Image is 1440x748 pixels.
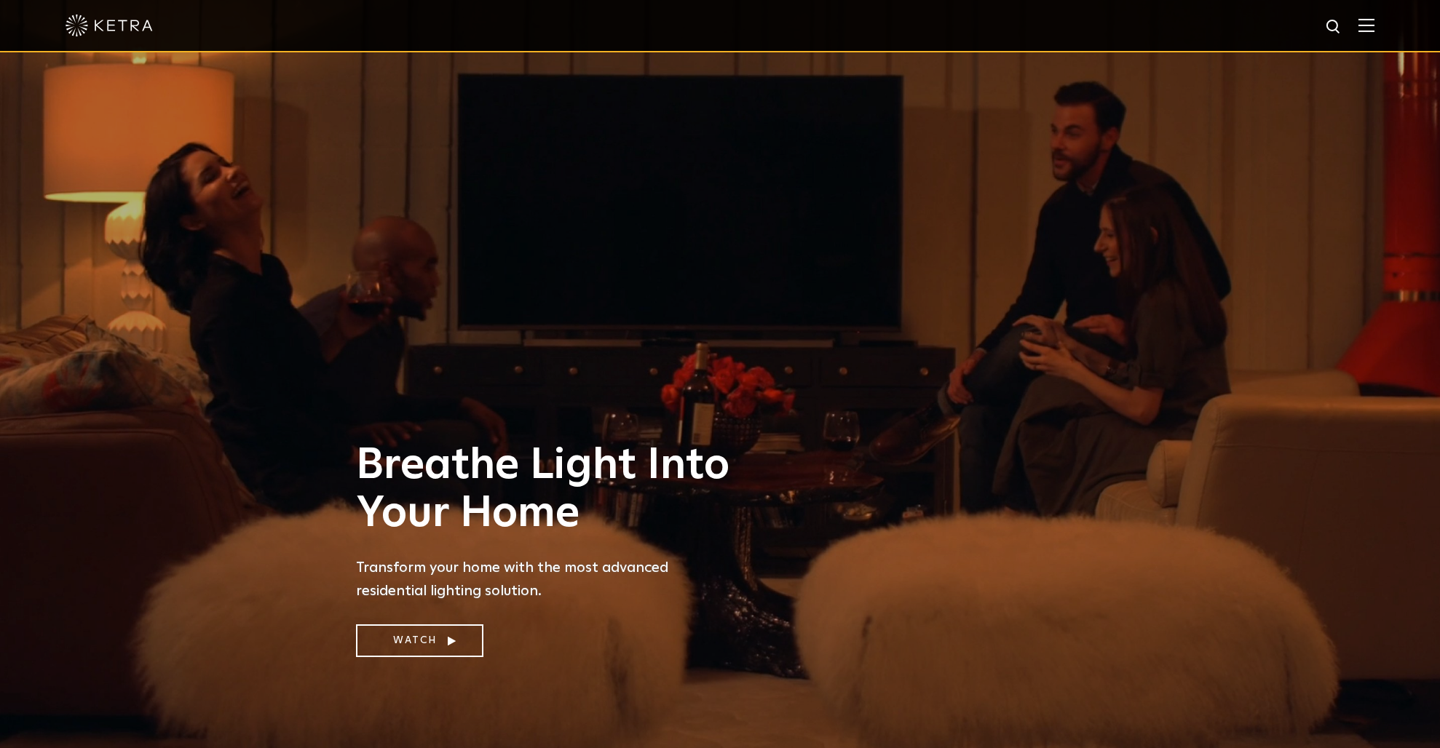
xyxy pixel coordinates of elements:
[356,556,742,602] p: Transform your home with the most advanced residential lighting solution.
[66,15,153,36] img: ketra-logo-2019-white
[356,624,483,657] a: Watch
[1358,18,1374,32] img: Hamburger%20Nav.svg
[356,442,742,538] h1: Breathe Light Into Your Home
[1325,18,1343,36] img: search icon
